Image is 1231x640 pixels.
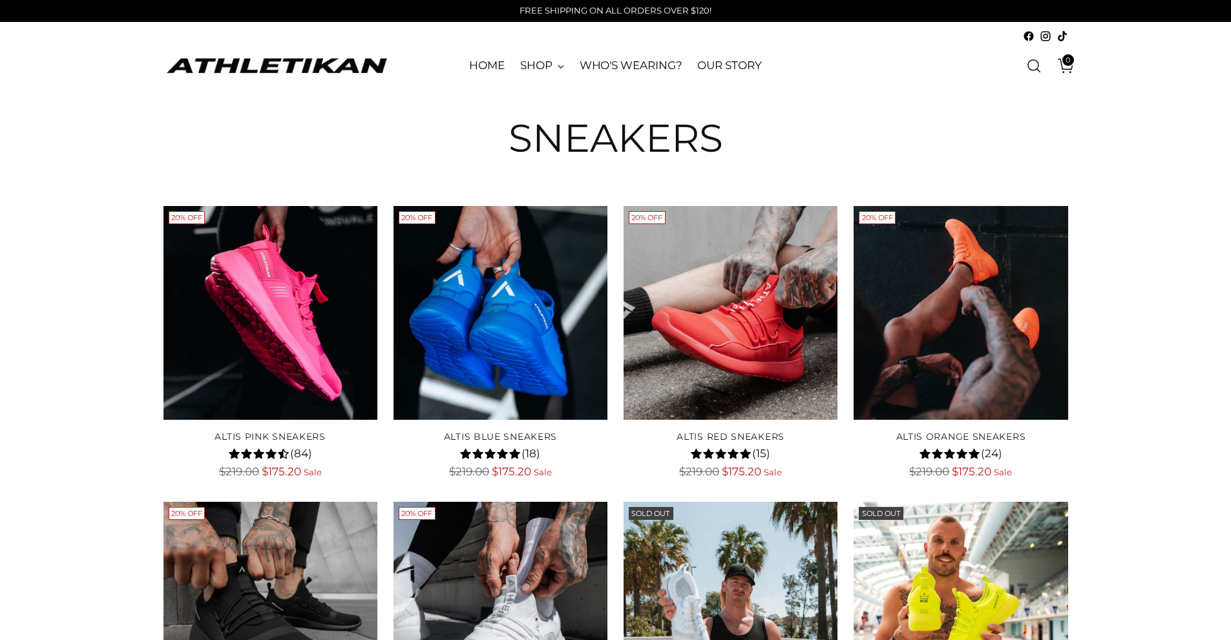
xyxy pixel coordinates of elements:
[697,52,761,80] a: OUR STORY
[1048,53,1074,79] a: Open cart modal
[219,465,259,478] span: $219.00
[394,445,607,462] div: 4.8 rating (18 votes)
[469,52,505,80] a: HOME
[752,446,770,462] span: (15)
[580,52,682,80] a: WHO'S WEARING?
[520,5,711,17] p: FREE SHIPPING ON ALL ORDERS OVER $120!
[624,445,837,462] div: 4.7 rating (15 votes)
[163,445,377,462] div: 4.3 rating (84 votes)
[994,467,1012,477] span: Sale
[981,446,1002,462] span: (24)
[896,431,1026,442] a: ALTIS Orange Sneakers
[444,431,557,442] a: ALTIS Blue Sneakers
[854,206,1068,420] a: ALTIS Orange Sneakers
[722,465,761,478] span: $175.20
[854,445,1068,462] div: 4.8 rating (24 votes)
[679,465,719,478] span: $219.00
[909,465,949,478] span: $219.00
[764,467,782,477] span: Sale
[394,206,607,420] a: ALTIS Blue Sneakers
[215,431,325,442] a: ALTIS Pink Sneakers
[952,465,991,478] span: $175.20
[492,465,531,478] span: $175.20
[521,446,540,462] span: (18)
[534,467,552,477] span: Sale
[1021,53,1047,79] a: Open search modal
[304,467,322,477] span: Sale
[1062,54,1074,66] span: 0
[163,56,390,76] a: ATHLETIKAN
[163,206,377,420] a: ALTIS Pink Sneakers
[290,446,312,462] span: (84)
[449,465,489,478] span: $219.00
[624,206,837,420] a: ALTIS Red Sneakers
[262,465,301,478] span: $175.20
[677,431,784,442] a: ALTIS Red Sneakers
[520,52,564,80] a: SHOP
[509,117,723,160] h1: Sneakers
